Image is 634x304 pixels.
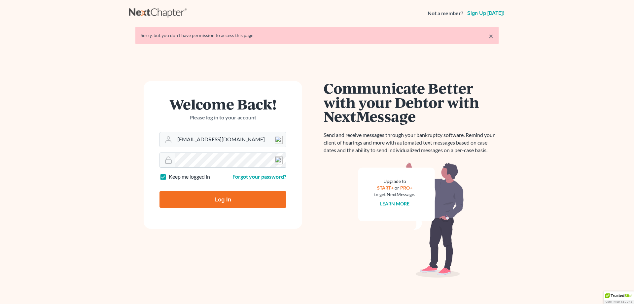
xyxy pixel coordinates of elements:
label: Keep me logged in [169,173,210,181]
a: Learn more [380,201,409,206]
img: npw-badge-icon-locked.svg [275,156,283,164]
a: × [489,32,493,40]
p: Please log in to your account [159,114,286,121]
h1: Communicate Better with your Debtor with NextMessage [324,81,499,123]
div: to get NextMessage. [374,191,415,198]
span: or [395,185,399,191]
div: Sorry, but you don't have permission to access this page [141,32,493,39]
div: Upgrade to [374,178,415,185]
h1: Welcome Back! [159,97,286,111]
input: Log In [159,191,286,208]
a: Sign up [DATE]! [466,11,505,16]
strong: Not a member? [428,10,463,17]
a: PRO+ [400,185,412,191]
img: npw-badge-icon-locked.svg [275,136,283,144]
input: Email Address [175,132,286,147]
a: START+ [377,185,394,191]
p: Send and receive messages through your bankruptcy software. Remind your client of hearings and mo... [324,131,499,154]
a: Forgot your password? [232,173,286,180]
img: nextmessage_bg-59042aed3d76b12b5cd301f8e5b87938c9018125f34e5fa2b7a6b67550977c72.svg [358,162,464,278]
div: TrustedSite Certified [604,291,634,304]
